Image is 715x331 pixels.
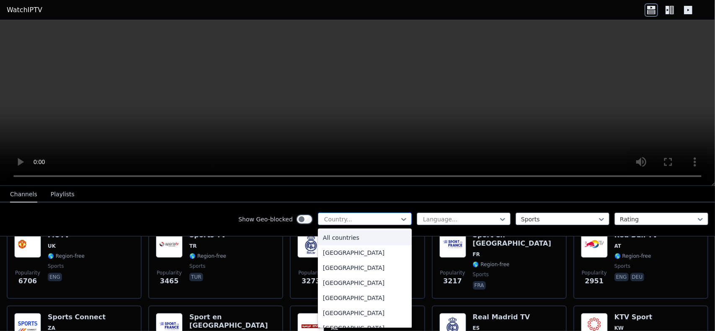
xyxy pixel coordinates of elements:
[238,215,293,223] label: Show Geo-blocked
[473,261,510,268] span: 🌎 Region-free
[473,313,530,321] h6: Real Madrid TV
[473,271,489,278] span: sports
[48,273,62,281] p: eng
[473,251,480,258] span: FR
[439,231,466,258] img: Sport en France
[614,253,651,259] span: 🌎 Region-free
[318,260,412,275] div: [GEOGRAPHIC_DATA]
[614,313,653,321] h6: KTV Sport
[473,281,486,290] p: fra
[614,243,622,249] span: AT
[48,313,106,321] h6: Sports Connect
[302,276,320,286] span: 3273
[440,269,465,276] span: Popularity
[189,263,205,269] span: sports
[48,263,64,269] span: sports
[298,269,323,276] span: Popularity
[318,245,412,260] div: [GEOGRAPHIC_DATA]
[14,231,41,258] img: MUTV
[297,231,324,258] img: Real Madrid TV
[157,269,182,276] span: Popularity
[156,231,183,258] img: Sports TV
[318,305,412,321] div: [GEOGRAPHIC_DATA]
[585,276,604,286] span: 2951
[614,263,630,269] span: sports
[189,313,276,330] h6: Sport en [GEOGRAPHIC_DATA]
[630,273,645,281] p: deu
[48,253,85,259] span: 🌎 Region-free
[160,276,179,286] span: 3465
[318,230,412,245] div: All countries
[15,269,40,276] span: Popularity
[582,269,607,276] span: Popularity
[581,231,608,258] img: Red Bull TV
[189,253,226,259] span: 🌎 Region-free
[443,276,462,286] span: 3217
[51,187,75,203] button: Playlists
[614,273,629,281] p: eng
[18,276,37,286] span: 6706
[473,231,559,248] h6: Sport en [GEOGRAPHIC_DATA]
[189,273,203,281] p: tur
[318,290,412,305] div: [GEOGRAPHIC_DATA]
[7,5,42,15] a: WatchIPTV
[189,243,196,249] span: TR
[48,243,56,249] span: UK
[10,187,37,203] button: Channels
[318,275,412,290] div: [GEOGRAPHIC_DATA]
